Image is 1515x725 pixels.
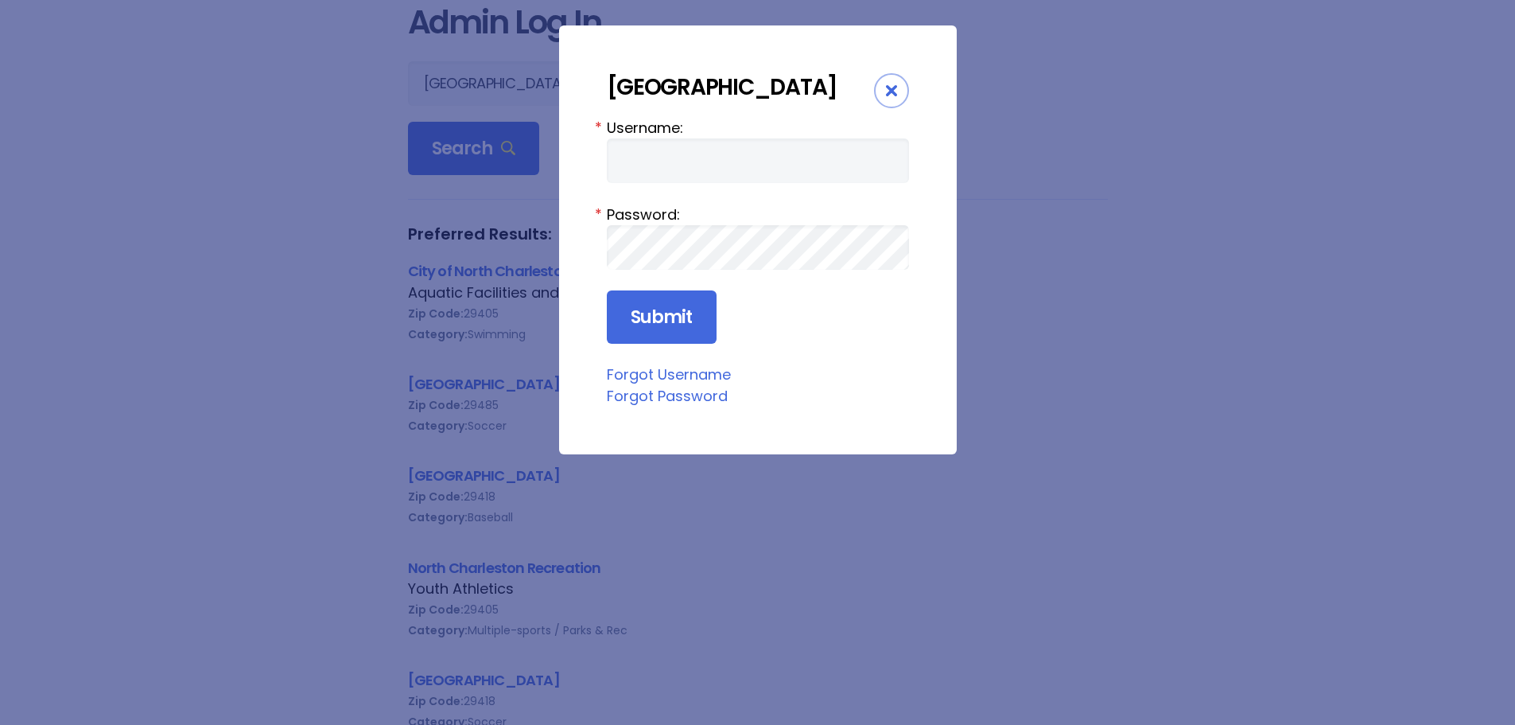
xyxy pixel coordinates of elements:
div: [GEOGRAPHIC_DATA] [607,73,874,101]
input: Submit [607,290,717,345]
label: Password: [607,204,909,225]
div: Close [874,73,909,108]
a: Forgot Username [607,364,731,384]
a: Forgot Password [607,386,728,406]
label: Username: [607,117,909,138]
